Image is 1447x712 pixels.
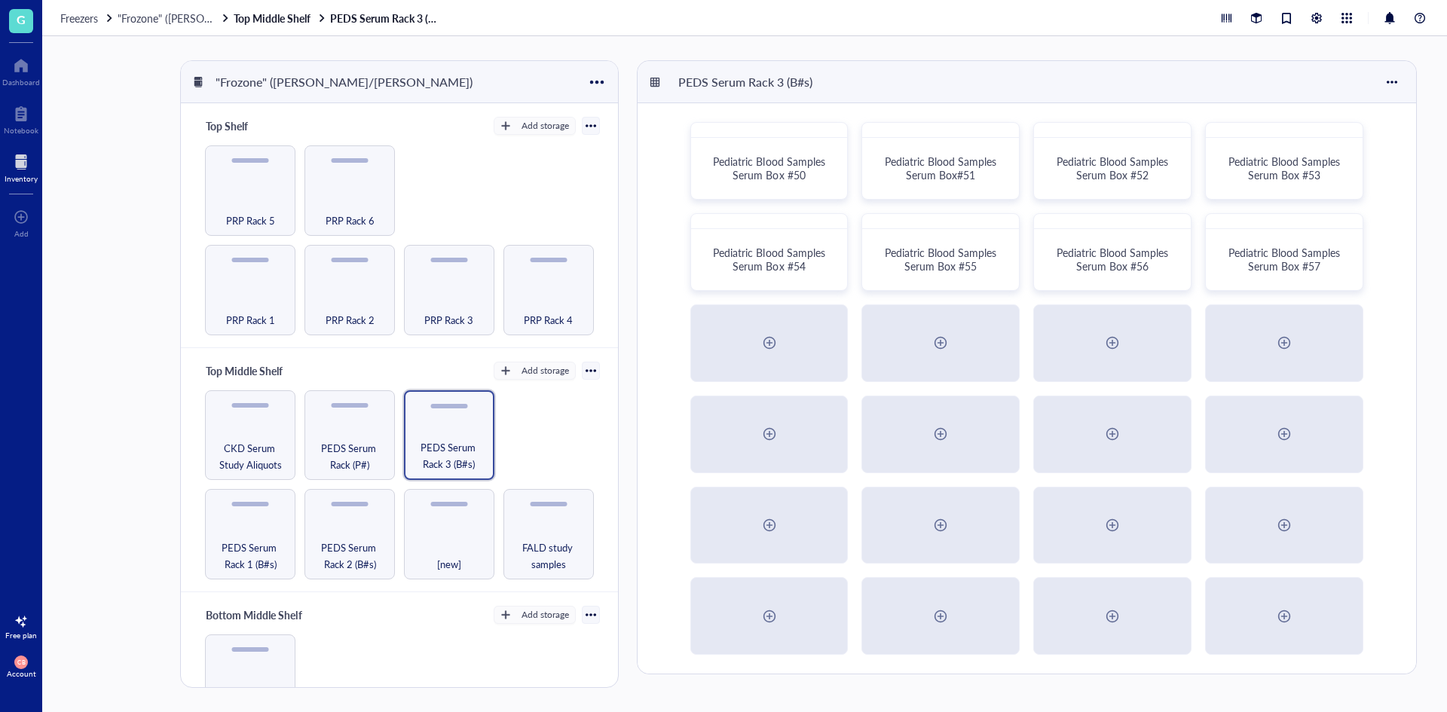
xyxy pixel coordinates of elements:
span: Pediatric Blood Samples Serum Box #54 [713,245,828,273]
div: Dashboard [2,78,40,87]
span: Pediatric Blood Samples Serum Box#51 [885,154,999,182]
span: PEDS Serum Rack 2 (B#s) [311,539,388,573]
button: Add storage [494,362,576,380]
span: G [17,10,26,29]
div: Add storage [522,608,569,622]
div: "Frozone" ([PERSON_NAME]/[PERSON_NAME]) [209,69,479,95]
span: PEDS Serum Rack (P#) [311,440,388,473]
div: Notebook [4,126,38,135]
div: Top Shelf [199,115,289,136]
span: CB [17,659,25,665]
span: Pediatric Blood Samples Serum Box #56 [1057,245,1171,273]
span: PEDS Serum Rack 3 (B#s) [411,439,487,472]
a: Inventory [5,150,38,183]
div: Add [14,229,29,238]
span: Pediatric Blood Samples Serum Box #52 [1057,154,1171,182]
span: PRP Rack 1 [226,312,275,328]
span: PRP Rack 5 [226,212,275,229]
div: Bottom Middle Shelf [199,604,308,625]
div: Add storage [522,119,569,133]
button: Add storage [494,117,576,135]
div: Add storage [522,364,569,377]
div: Account [7,669,36,678]
span: Pediatric Blood Samples Serum Box #57 [1228,245,1343,273]
span: PRP Rack 6 [326,212,375,229]
div: Top Middle Shelf [199,360,289,381]
a: Dashboard [2,53,40,87]
span: PRP Rack 3 [424,312,473,328]
div: PEDS Serum Rack 3 (B#s) [671,69,819,95]
span: [new] [437,556,461,573]
button: Add storage [494,606,576,624]
span: Freezers [60,11,98,26]
span: "Frozone" ([PERSON_NAME]/[PERSON_NAME]) [118,11,341,26]
a: Notebook [4,102,38,135]
div: Inventory [5,174,38,183]
span: Pediatric Blood Samples Serum Box #50 [713,154,828,182]
span: PRP Rack 4 [524,312,573,328]
div: Free plan [5,631,37,640]
a: Top Middle ShelfPEDS Serum Rack 3 (B#s) [234,11,443,25]
span: CKD Serum Study Aliquots [212,440,289,473]
span: PEDS Serum Rack 1 (B#s) [212,539,289,573]
span: FALD study samples [510,539,587,573]
a: Freezers [60,11,115,25]
span: Pediatric Blood Samples Serum Box #53 [1228,154,1343,182]
span: PRP Rack 2 [326,312,375,328]
a: "Frozone" ([PERSON_NAME]/[PERSON_NAME]) [118,11,231,25]
span: Pediatric Blood Samples Serum Box #55 [885,245,999,273]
